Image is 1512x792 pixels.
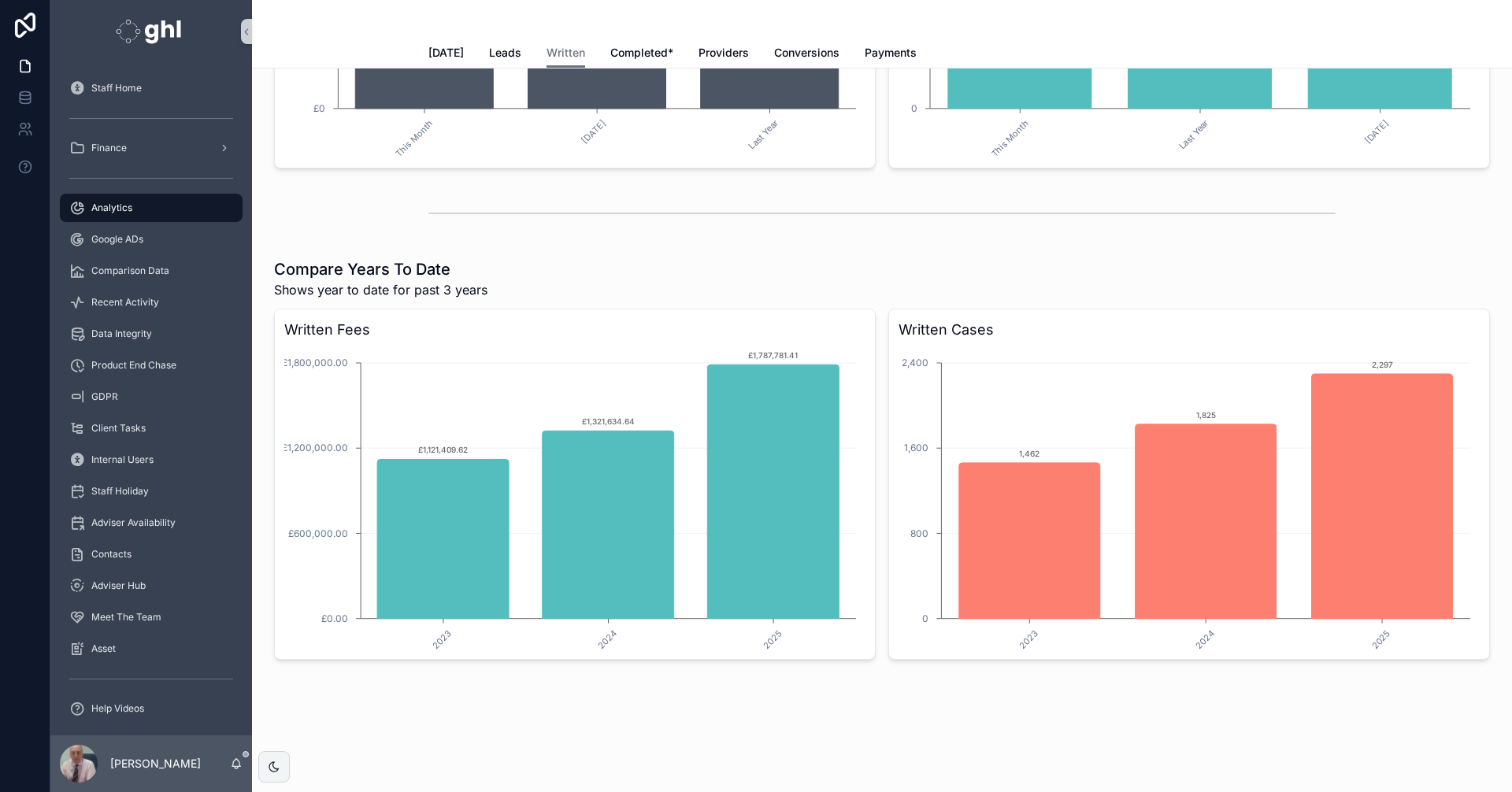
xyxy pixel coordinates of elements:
text: £1,321,634.64 [582,416,635,426]
span: Adviser Availability [91,516,176,529]
span: Shows year to date for past 3 years [274,280,487,299]
text: This Month [989,117,1031,159]
text: 2025 [1369,627,1393,651]
span: Help Videos [91,702,144,715]
text: Last Year [1177,117,1210,151]
span: Asset [91,642,116,655]
span: Written [547,45,585,61]
a: GDPR [60,383,243,411]
span: Analytics [91,202,132,214]
a: Asset [60,635,243,663]
tspan: £0.00 [321,613,348,624]
span: Google ADs [91,233,143,246]
text: 1,462 [1019,449,1039,458]
span: [DATE] [428,45,464,61]
a: Recent Activity [60,288,243,316]
tspan: £1,200,000.00 [282,442,348,453]
a: [DATE] [428,39,464,70]
span: Internal Users [91,453,154,466]
tspan: £0 [313,102,325,114]
a: Meet The Team [60,603,243,631]
text: £1,787,781.41 [748,350,798,360]
img: App logo [116,19,186,44]
h3: Written Cases [899,319,1480,341]
text: 1,825 [1196,410,1216,420]
span: Staff Holiday [91,485,149,498]
text: Last Year [747,117,780,151]
a: Data Integrity [60,320,243,348]
div: chart [284,347,865,650]
a: Finance [60,134,243,162]
text: 2023 [431,627,454,651]
text: [DATE] [580,117,608,146]
a: Client Tasks [60,414,243,442]
tspan: 0 [911,102,917,114]
a: Analytics [60,194,243,222]
span: Leads [489,45,521,61]
text: 2024 [595,627,619,651]
p: [PERSON_NAME] [110,756,201,772]
span: Client Tasks [91,422,146,435]
text: 2024 [1193,627,1217,651]
text: [DATE] [1362,117,1391,146]
a: Comparison Data [60,257,243,285]
div: scrollable content [50,63,252,735]
span: Staff Home [91,82,142,94]
tspan: £600,000.00 [288,527,348,539]
text: £1,121,409.62 [418,445,468,454]
a: Payments [865,39,917,70]
h3: Written Fees [284,319,865,341]
span: Recent Activity [91,296,159,309]
text: 2023 [1017,627,1040,651]
span: Adviser Hub [91,579,146,592]
a: Google ADs [60,225,243,254]
a: Leads [489,39,521,70]
a: Staff Holiday [60,477,243,505]
tspan: 800 [910,527,928,539]
a: Written [547,39,585,68]
tspan: 1,600 [904,442,928,453]
a: Staff Home [60,74,243,102]
a: Conversions [774,39,839,70]
span: Conversions [774,45,839,61]
text: This Month [393,117,435,159]
text: 2,297 [1372,360,1393,369]
span: Payments [865,45,917,61]
span: Providers [699,45,749,61]
tspan: 2,400 [902,357,928,368]
span: Meet The Team [91,611,161,624]
a: Adviser Hub [60,572,243,600]
a: Completed* [610,39,673,70]
a: Help Videos [60,694,243,723]
a: Adviser Availability [60,509,243,537]
tspan: 0 [922,613,928,624]
a: Contacts [60,540,243,568]
span: Comparison Data [91,265,169,277]
h1: Compare Years To Date [274,258,487,280]
span: Completed* [610,45,673,61]
span: Contacts [91,548,132,561]
a: Providers [699,39,749,70]
text: 2025 [761,627,784,651]
span: GDPR [91,390,118,403]
a: Product End Chase [60,351,243,379]
a: Internal Users [60,446,243,474]
span: Product End Chase [91,359,176,372]
tspan: £1,800,000.00 [282,357,348,368]
span: Data Integrity [91,328,152,340]
span: Finance [91,142,127,154]
div: chart [899,347,1480,650]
